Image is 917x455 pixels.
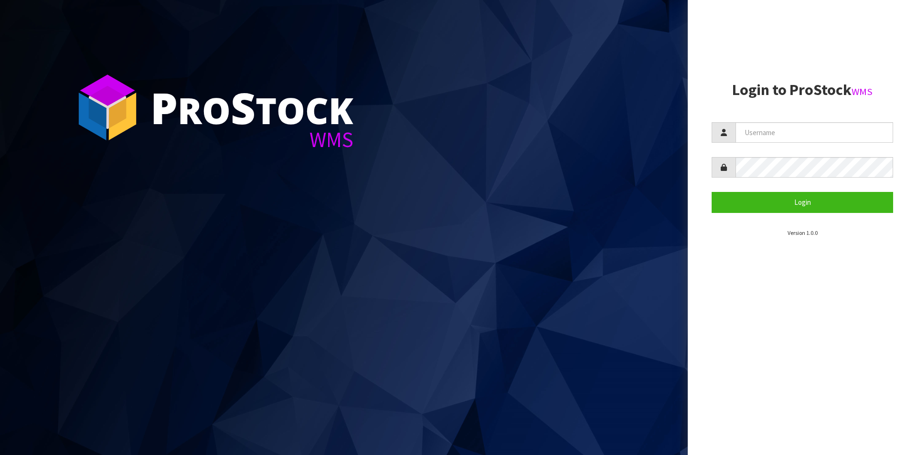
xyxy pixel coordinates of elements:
small: WMS [852,85,873,98]
span: P [150,78,178,137]
div: ro tock [150,86,353,129]
div: WMS [150,129,353,150]
input: Username [736,122,893,143]
small: Version 1.0.0 [788,229,818,236]
h2: Login to ProStock [712,82,893,98]
img: ProStock Cube [72,72,143,143]
button: Login [712,192,893,212]
span: S [231,78,256,137]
